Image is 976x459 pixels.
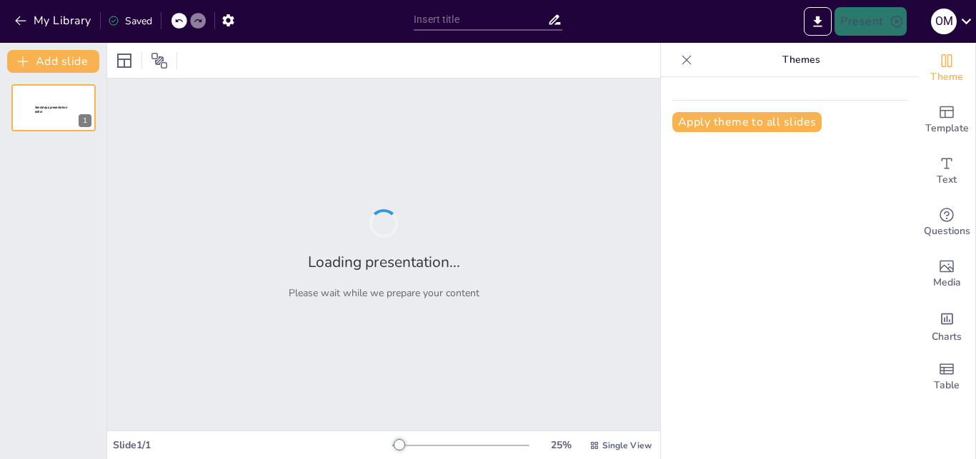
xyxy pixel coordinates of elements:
div: Change the overall theme [918,43,975,94]
input: Insert title [414,9,547,30]
button: O M [931,7,957,36]
span: Position [151,52,168,69]
div: Add ready made slides [918,94,975,146]
div: Add a table [918,351,975,403]
div: Saved [108,14,152,28]
span: Charts [932,329,962,345]
span: Theme [930,69,963,85]
div: 1 [11,84,96,131]
span: Template [925,121,969,136]
h2: Loading presentation... [308,252,460,272]
div: Slide 1 / 1 [113,438,392,452]
span: Media [933,275,961,291]
span: Table [934,378,960,393]
p: Please wait while we prepare your content [289,286,479,300]
div: Get real-time input from your audience [918,197,975,248]
button: My Library [11,9,97,32]
div: Layout [113,49,136,72]
div: 1 [79,114,91,127]
button: Add slide [7,50,99,73]
div: O M [931,9,957,34]
div: Add charts and graphs [918,300,975,351]
span: Single View [602,440,652,451]
span: Questions [924,223,970,239]
span: Text [937,172,957,188]
button: Apply theme to all slides [672,112,822,132]
button: Export to PowerPoint [804,7,832,36]
span: Sendsteps presentation editor [35,106,67,114]
div: Add images, graphics, shapes or video [918,248,975,300]
div: 25 % [544,438,578,452]
button: Present [835,7,906,36]
p: Themes [698,43,904,77]
div: Add text boxes [918,146,975,197]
